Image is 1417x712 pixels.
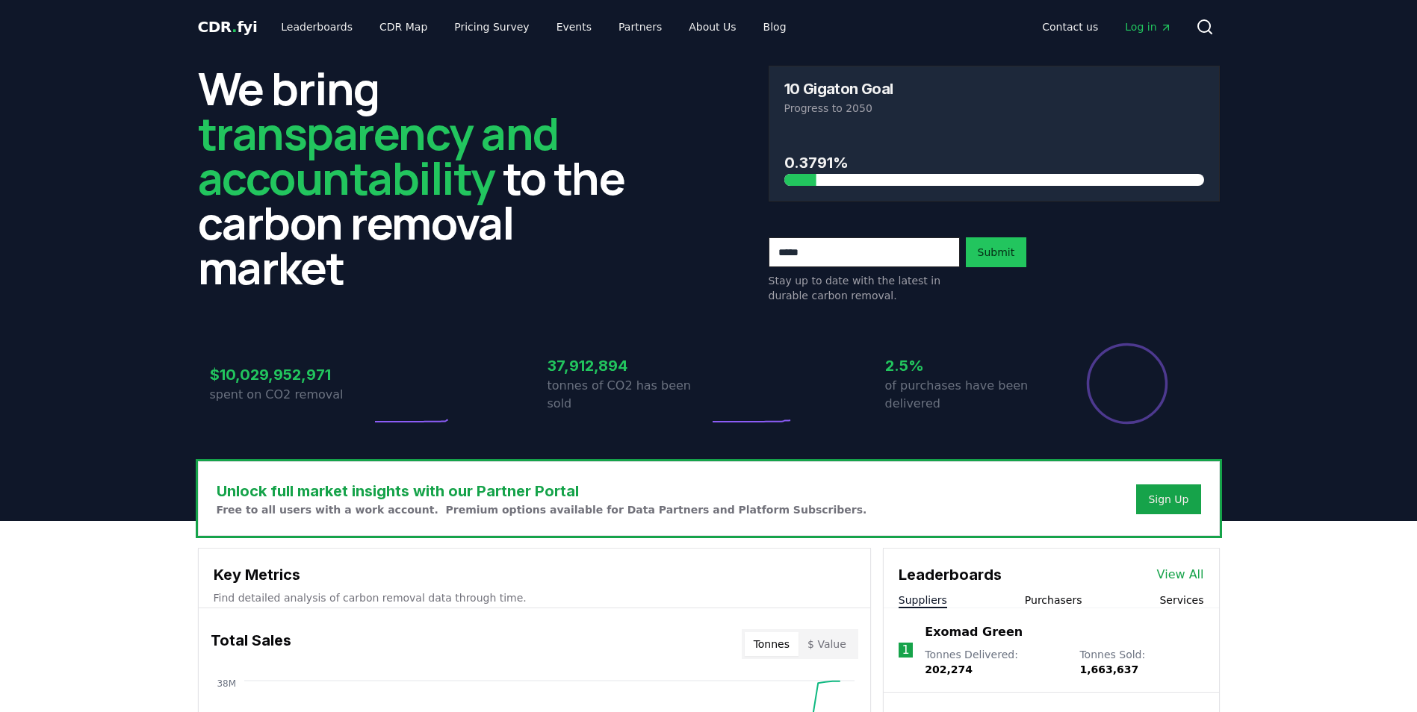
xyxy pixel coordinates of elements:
p: Find detailed analysis of carbon removal data through time. [214,590,855,605]
p: spent on CO2 removal [210,386,371,404]
h3: 2.5% [885,355,1047,377]
span: CDR fyi [198,18,258,36]
button: Suppliers [899,593,947,608]
a: Blog [751,13,799,40]
button: Sign Up [1136,484,1200,514]
h3: $10,029,952,971 [210,363,371,386]
h3: Total Sales [211,629,291,659]
p: 1 [902,641,909,659]
p: Free to all users with a work account. Premium options available for Data Partners and Platform S... [217,502,867,517]
span: . [232,18,237,36]
span: Log in [1125,19,1171,34]
a: Sign Up [1148,492,1188,507]
p: of purchases have been delivered [885,377,1047,413]
div: Percentage of sales delivered [1085,342,1169,425]
tspan: 38M [217,678,236,689]
h3: Key Metrics [214,563,855,586]
nav: Main [269,13,798,40]
h3: 0.3791% [784,152,1204,174]
a: CDR.fyi [198,16,258,37]
h3: Leaderboards [899,563,1002,586]
button: $ Value [799,632,855,656]
button: Submit [966,237,1027,267]
a: Pricing Survey [442,13,541,40]
p: Tonnes Sold : [1079,647,1203,677]
h2: We bring to the carbon removal market [198,66,649,290]
p: Stay up to date with the latest in durable carbon removal. [769,273,960,303]
button: Tonnes [745,632,799,656]
span: 1,663,637 [1079,663,1138,675]
p: Tonnes Delivered : [925,647,1064,677]
button: Services [1159,593,1203,608]
a: Events [545,13,604,40]
a: Exomad Green [925,623,1023,641]
h3: 37,912,894 [548,355,709,377]
p: Progress to 2050 [784,101,1204,116]
button: Purchasers [1025,593,1082,608]
p: tonnes of CO2 has been sold [548,377,709,413]
nav: Main [1030,13,1183,40]
span: 202,274 [925,663,973,675]
a: Leaderboards [269,13,365,40]
a: Log in [1113,13,1183,40]
h3: 10 Gigaton Goal [784,81,893,96]
a: Contact us [1030,13,1110,40]
h3: Unlock full market insights with our Partner Portal [217,480,867,502]
a: View All [1157,566,1204,584]
span: transparency and accountability [198,102,559,208]
a: Partners [607,13,674,40]
a: CDR Map [368,13,439,40]
a: About Us [677,13,748,40]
